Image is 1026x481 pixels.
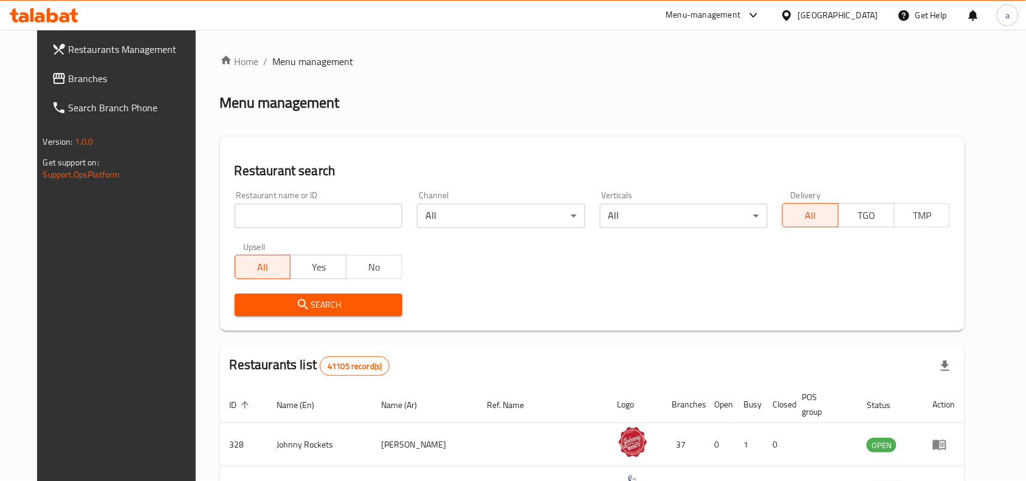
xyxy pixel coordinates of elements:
[763,423,793,466] td: 0
[931,351,960,381] div: Export file
[235,162,951,180] h2: Restaurant search
[371,423,477,466] td: [PERSON_NAME]
[381,398,433,412] span: Name (Ar)
[867,438,897,452] span: OPEN
[220,423,267,466] td: 328
[663,423,705,466] td: 37
[705,423,734,466] td: 0
[844,207,890,224] span: TGO
[1005,9,1010,22] span: a
[264,54,268,69] li: /
[705,386,734,423] th: Open
[220,93,340,112] h2: Menu management
[290,255,346,279] button: Yes
[230,398,253,412] span: ID
[663,386,705,423] th: Branches
[932,437,955,452] div: Menu
[243,243,266,251] label: Upsell
[277,398,331,412] span: Name (En)
[75,134,94,150] span: 1.0.0
[894,203,951,227] button: TMP
[230,356,390,376] h2: Restaurants list
[417,204,585,228] div: All
[42,35,208,64] a: Restaurants Management
[320,361,389,372] span: 41105 record(s)
[220,54,259,69] a: Home
[295,258,342,276] span: Yes
[802,390,843,419] span: POS group
[43,167,120,182] a: Support.OpsPlatform
[320,356,390,376] div: Total records count
[734,386,763,423] th: Busy
[43,134,73,150] span: Version:
[244,297,393,313] span: Search
[69,100,199,115] span: Search Branch Phone
[618,427,648,457] img: Johnny Rockets
[240,258,286,276] span: All
[608,386,663,423] th: Logo
[235,204,402,228] input: Search for restaurant name or ID..
[867,398,906,412] span: Status
[838,203,895,227] button: TGO
[763,386,793,423] th: Closed
[734,423,763,466] td: 1
[900,207,946,224] span: TMP
[782,203,839,227] button: All
[791,191,821,199] label: Delivery
[600,204,768,228] div: All
[346,255,402,279] button: No
[235,294,402,316] button: Search
[923,386,965,423] th: Action
[220,54,965,69] nav: breadcrumb
[69,71,199,86] span: Branches
[42,64,208,93] a: Branches
[69,42,199,57] span: Restaurants Management
[788,207,834,224] span: All
[798,9,878,22] div: [GEOGRAPHIC_DATA]
[43,154,99,170] span: Get support on:
[273,54,354,69] span: Menu management
[267,423,372,466] td: Johnny Rockets
[235,255,291,279] button: All
[351,258,398,276] span: No
[42,93,208,122] a: Search Branch Phone
[487,398,540,412] span: Ref. Name
[666,8,741,22] div: Menu-management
